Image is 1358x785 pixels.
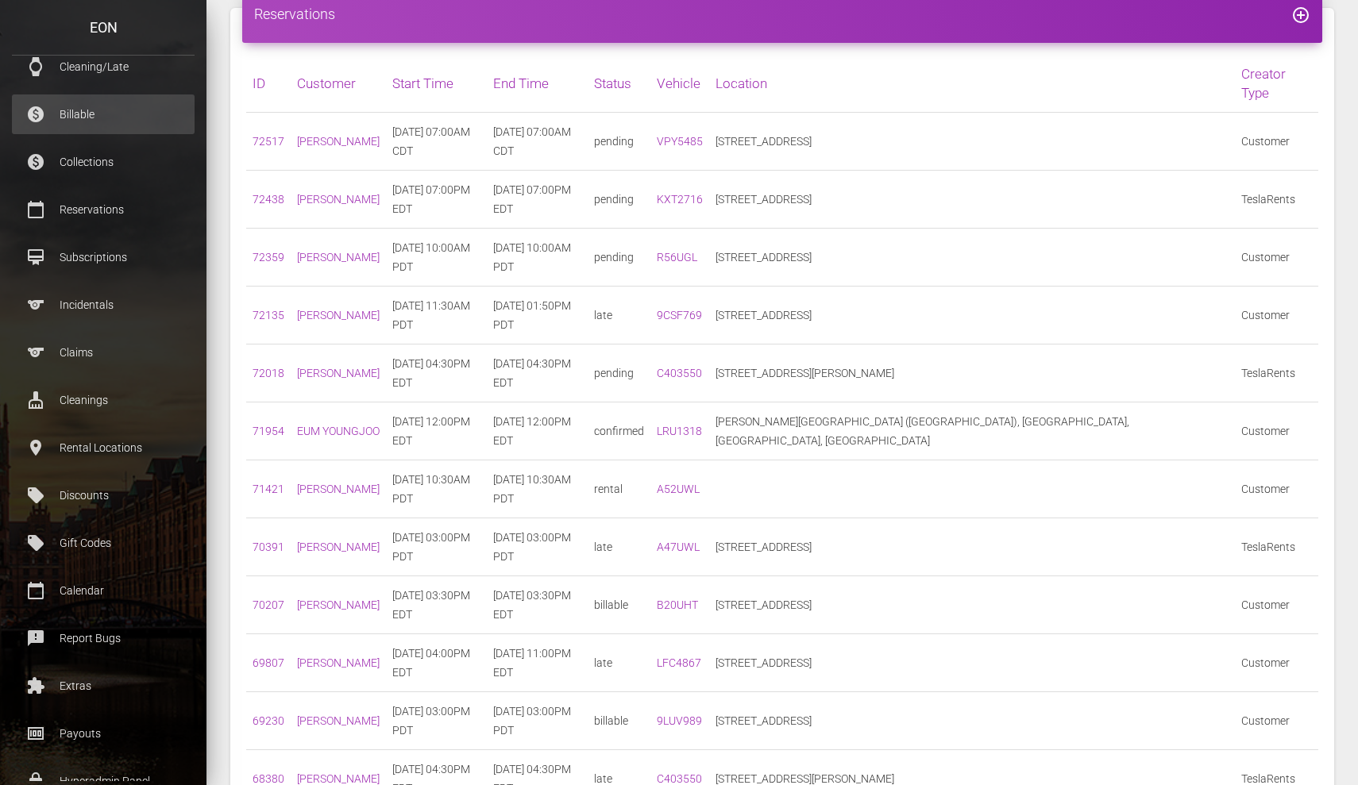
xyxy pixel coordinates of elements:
[487,55,588,113] th: End Time
[1235,692,1318,750] td: Customer
[1235,287,1318,344] td: Customer
[1235,55,1318,113] th: Creator Type
[709,344,1235,402] td: [STREET_ADDRESS][PERSON_NAME]
[24,293,183,317] p: Incidentals
[12,571,195,610] a: calendar_today Calendar
[386,229,487,287] td: [DATE] 10:00AM PDT
[12,237,195,277] a: card_membership Subscriptions
[12,333,195,372] a: sports Claims
[657,483,700,495] a: A52UWL
[297,309,380,321] a: [PERSON_NAME]
[24,531,183,555] p: Gift Codes
[487,576,588,634] td: [DATE] 03:30PM EDT
[588,113,650,171] td: pending
[487,518,588,576] td: [DATE] 03:00PM PDT
[657,251,697,264] a: R56UGL
[246,55,291,113] th: ID
[253,714,284,727] a: 69230
[487,692,588,750] td: [DATE] 03:00PM PDT
[709,634,1235,692] td: [STREET_ADDRESS]
[487,287,588,344] td: [DATE] 01:50PM PDT
[24,388,183,412] p: Cleanings
[24,55,183,79] p: Cleaning/Late
[657,425,702,437] a: LRU1318
[1235,171,1318,229] td: TeslaRents
[24,579,183,602] p: Calendar
[12,428,195,468] a: place Rental Locations
[588,171,650,229] td: pending
[24,436,183,460] p: Rental Locations
[386,344,487,402] td: [DATE] 04:30PM EDT
[297,483,380,495] a: [PERSON_NAME]
[709,402,1235,460] td: [PERSON_NAME][GEOGRAPHIC_DATA] ([GEOGRAPHIC_DATA]), [GEOGRAPHIC_DATA], [GEOGRAPHIC_DATA], [GEOGRA...
[24,245,183,269] p: Subscriptions
[1291,6,1310,25] i: add_circle_outline
[709,576,1235,634] td: [STREET_ADDRESS]
[386,460,487,518] td: [DATE] 10:30AM PDT
[657,598,698,611] a: B20UHT
[588,55,650,113] th: Status
[297,598,380,611] a: [PERSON_NAME]
[386,518,487,576] td: [DATE] 03:00PM PDT
[588,518,650,576] td: late
[487,171,588,229] td: [DATE] 07:00PM EDT
[254,4,1310,24] h4: Reservations
[253,541,284,553] a: 70391
[709,113,1235,171] td: [STREET_ADDRESS]
[657,714,702,727] a: 9LUV989
[386,402,487,460] td: [DATE] 12:00PM EDT
[1235,402,1318,460] td: Customer
[24,198,183,221] p: Reservations
[24,626,183,650] p: Report Bugs
[709,55,1235,113] th: Location
[291,55,386,113] th: Customer
[709,171,1235,229] td: [STREET_ADDRESS]
[253,483,284,495] a: 71421
[588,634,650,692] td: late
[588,287,650,344] td: late
[253,193,284,206] a: 72438
[24,150,183,174] p: Collections
[253,656,284,669] a: 69807
[253,598,284,611] a: 70207
[12,94,195,134] a: paid Billable
[487,402,588,460] td: [DATE] 12:00PM EDT
[12,475,195,515] a: local_offer Discounts
[253,367,284,379] a: 72018
[12,285,195,325] a: sports Incidentals
[657,193,703,206] a: KXT2716
[12,523,195,563] a: local_offer Gift Codes
[297,714,380,727] a: [PERSON_NAME]
[588,344,650,402] td: pending
[1291,6,1310,22] a: add_circle_outline
[487,113,588,171] td: [DATE] 07:00AM CDT
[650,55,709,113] th: Vehicle
[24,102,183,126] p: Billable
[1235,634,1318,692] td: Customer
[386,287,487,344] td: [DATE] 11:30AM PDT
[297,251,380,264] a: [PERSON_NAME]
[709,229,1235,287] td: [STREET_ADDRESS]
[297,193,380,206] a: [PERSON_NAME]
[253,309,284,321] a: 72135
[487,344,588,402] td: [DATE] 04:30PM EDT
[24,674,183,698] p: Extras
[386,113,487,171] td: [DATE] 07:00AM CDT
[487,460,588,518] td: [DATE] 10:30AM PDT
[24,341,183,364] p: Claims
[588,460,650,518] td: rental
[657,309,702,321] a: 9CSF769
[297,135,380,148] a: [PERSON_NAME]
[1235,229,1318,287] td: Customer
[24,483,183,507] p: Discounts
[253,425,284,437] a: 71954
[24,722,183,745] p: Payouts
[657,367,702,379] a: C403550
[1235,518,1318,576] td: TeslaRents
[709,518,1235,576] td: [STREET_ADDRESS]
[588,576,650,634] td: billable
[1235,113,1318,171] td: Customer
[12,47,195,87] a: watch Cleaning/Late
[386,634,487,692] td: [DATE] 04:00PM EDT
[657,541,700,553] a: A47UWL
